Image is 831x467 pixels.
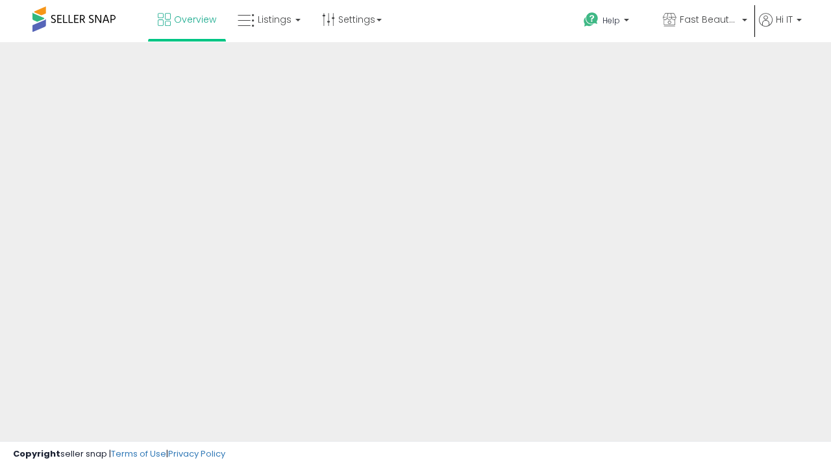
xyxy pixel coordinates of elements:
[573,2,651,42] a: Help
[680,13,738,26] span: Fast Beauty ([GEOGRAPHIC_DATA])
[258,13,291,26] span: Listings
[174,13,216,26] span: Overview
[583,12,599,28] i: Get Help
[602,15,620,26] span: Help
[168,448,225,460] a: Privacy Policy
[111,448,166,460] a: Terms of Use
[13,448,60,460] strong: Copyright
[759,13,802,42] a: Hi IT
[776,13,793,26] span: Hi IT
[13,448,225,461] div: seller snap | |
